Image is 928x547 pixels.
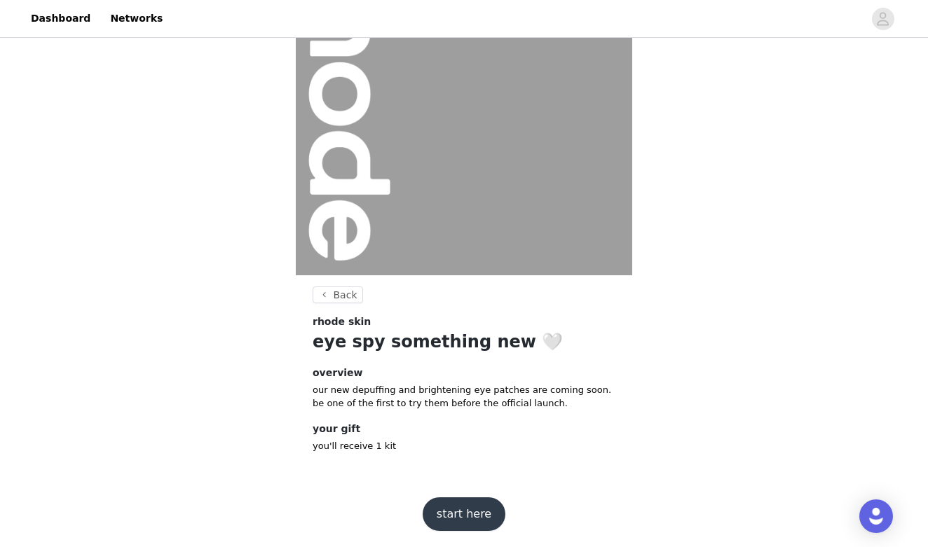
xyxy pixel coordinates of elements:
[313,314,371,329] span: rhode skin
[313,366,615,380] h4: overview
[313,439,615,453] p: you'll receive 1 kit
[313,383,615,410] p: our new depuffing and brightening eye patches are coming soon. be one of the first to try them be...
[876,8,889,30] div: avatar
[313,422,615,436] h4: your gift
[102,3,171,34] a: Networks
[313,286,363,303] button: Back
[423,497,505,531] button: start here
[859,499,893,533] div: Open Intercom Messenger
[313,329,615,354] h1: eye spy something new 🤍
[22,3,99,34] a: Dashboard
